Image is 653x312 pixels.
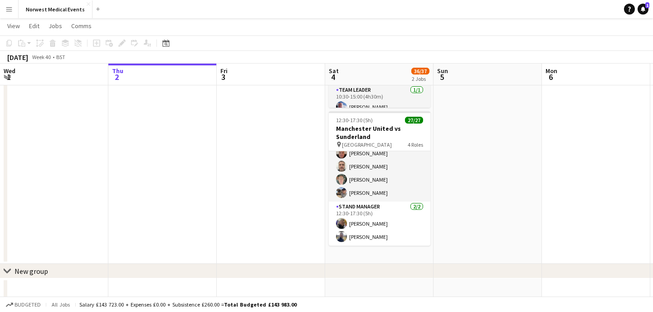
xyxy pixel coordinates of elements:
div: BST [56,54,65,60]
span: Thu [112,67,123,75]
span: 3 [219,72,228,82]
span: Fri [220,67,228,75]
a: Jobs [45,20,66,32]
span: Jobs [49,22,62,30]
a: Comms [68,20,95,32]
span: Mon [546,67,557,75]
a: 1 [638,4,648,15]
span: 27/27 [405,117,423,124]
span: 4 [327,72,339,82]
span: 1 [645,2,649,8]
a: Edit [25,20,43,32]
div: New group [15,267,48,276]
span: 1 [2,72,15,82]
span: Budgeted [15,302,41,308]
span: Edit [29,22,39,30]
span: Sat [329,67,339,75]
span: Wed [4,67,15,75]
button: Norwest Medical Events [19,0,93,18]
app-job-card: 12:30-17:30 (5h)27/27Manchester United vs Sunderland [GEOGRAPHIC_DATA]4 Roles[PERSON_NAME]Senior ... [329,111,430,246]
span: All jobs [50,301,72,308]
span: 36/37 [411,68,429,74]
span: 5 [436,72,448,82]
app-card-role: Team Leader1/110:30-15:00 (4h30m)[PERSON_NAME] [329,85,430,116]
app-card-role: Senior Responder (FREC 4 or Above)5/512:30-17:30 (5h)[PERSON_NAME][PERSON_NAME][PERSON_NAME][PERS... [329,118,430,202]
span: 2 [111,72,123,82]
div: [DATE] [7,53,28,62]
span: Sun [437,67,448,75]
div: Salary £143 723.00 + Expenses £0.00 + Subsistence £260.00 = [79,301,297,308]
span: [GEOGRAPHIC_DATA] [342,141,392,148]
a: View [4,20,24,32]
span: Total Budgeted £143 983.00 [224,301,297,308]
button: Budgeted [5,300,42,310]
app-card-role: Stand Manager2/212:30-17:30 (5h)[PERSON_NAME][PERSON_NAME] [329,202,430,246]
h3: Manchester United vs Sunderland [329,124,430,141]
span: Week 40 [30,54,53,60]
div: 2 Jobs [412,75,429,82]
span: 12:30-17:30 (5h) [336,117,373,124]
span: Comms [71,22,92,30]
span: 6 [544,72,557,82]
span: View [7,22,20,30]
span: 4 Roles [408,141,423,148]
